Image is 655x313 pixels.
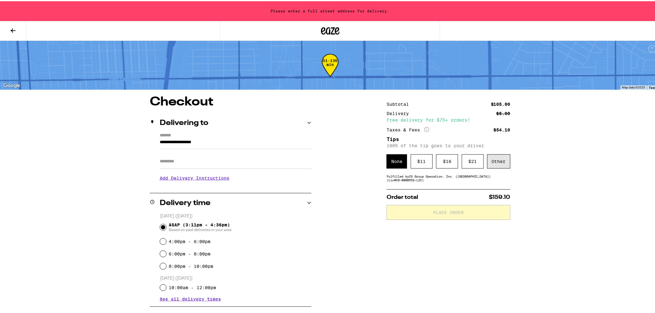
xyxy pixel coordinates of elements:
div: $ 21 [462,153,484,167]
div: $ 16 [436,153,458,167]
span: Order total [387,193,418,199]
div: Other [487,153,510,167]
h3: Add Delivery Instructions [160,170,311,184]
h2: Delivering to [160,118,208,126]
a: Open this area in Google Maps (opens a new window) [2,80,22,88]
div: Delivery [387,110,413,114]
div: Taxes & Fees [387,126,429,131]
p: [DATE] ([DATE]) [160,274,311,280]
span: $159.10 [489,193,510,199]
h1: Checkout [150,95,311,107]
div: None [387,153,407,167]
span: Hi. Need any help? [4,4,45,9]
div: $ 11 [411,153,433,167]
span: Based on past deliveries in your area [169,226,232,231]
h5: Tips [387,136,510,141]
p: 100% of the tip goes to your driver [387,142,510,147]
p: [DATE] ([DATE]) [160,212,311,218]
label: 4:00pm - 6:00pm [169,238,210,243]
span: Map data ©2025 [622,84,645,88]
button: Place Order [387,204,510,219]
label: 10:00am - 12:00pm [169,284,216,289]
button: See all delivery times [160,296,221,300]
h2: Delivery time [160,198,210,206]
label: 8:00pm - 10:00pm [169,263,213,268]
span: Place Order [433,209,464,213]
div: $105.00 [491,101,510,105]
p: We'll contact you at [PHONE_NUMBER] when we arrive [160,184,311,189]
img: Google [2,80,22,88]
div: $54.10 [494,126,510,131]
div: Fulfilled by CS Group Operation, Inc. ([GEOGRAPHIC_DATA]) (Lic# C9-0000552-LIC ) [387,173,510,181]
div: Free delivery for $75+ orders! [387,117,510,121]
label: 6:00pm - 8:00pm [169,250,210,255]
div: 51-136 min [322,57,339,80]
div: $5.00 [497,110,510,114]
span: ASAP (3:11pm - 4:36pm) [169,221,232,231]
div: Subtotal [387,101,413,105]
